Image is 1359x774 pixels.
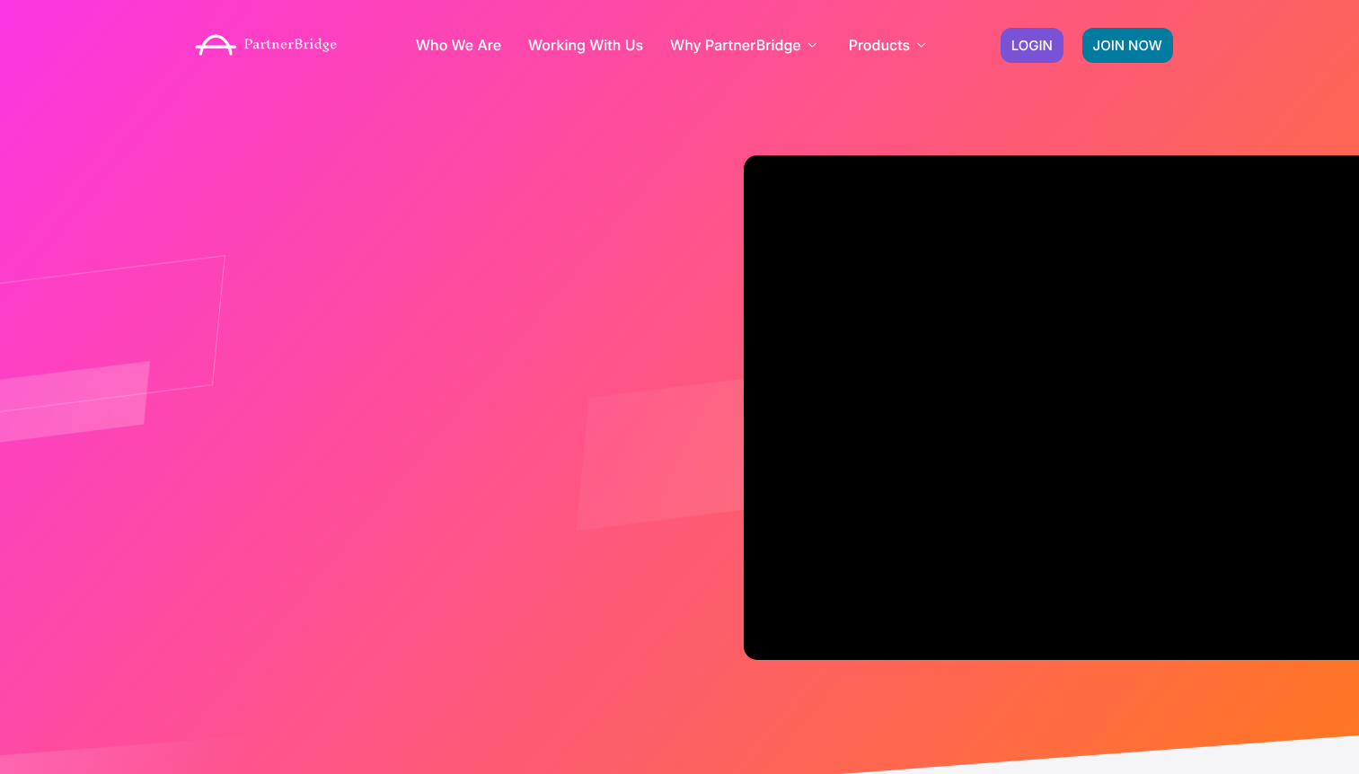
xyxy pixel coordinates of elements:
[528,38,643,52] a: Working With Us
[849,38,931,52] a: Products
[670,38,822,52] a: Why PartnerBridge
[1093,39,1162,52] span: JOIN NOW
[416,38,501,52] a: Who We Are
[1082,28,1173,63] a: JOIN NOW
[1011,39,1053,52] span: LOGIN
[1001,28,1063,63] a: LOGIN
